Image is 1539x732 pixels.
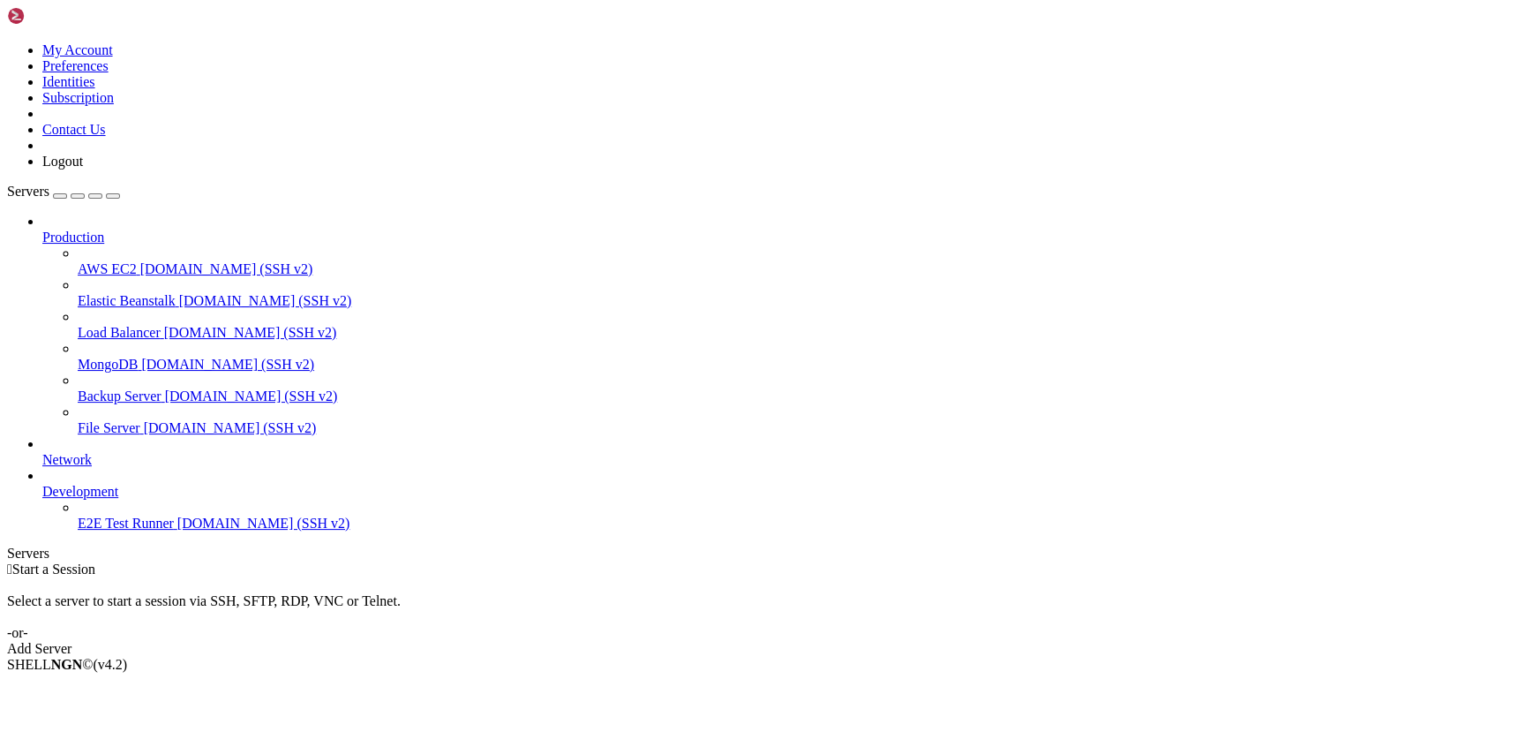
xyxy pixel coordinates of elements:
span: SHELL © [7,657,127,672]
li: Production [42,214,1532,436]
li: File Server [DOMAIN_NAME] (SSH v2) [78,404,1532,436]
a: Contact Us [42,122,106,137]
div: Add Server [7,641,1532,657]
span: [DOMAIN_NAME] (SSH v2) [177,516,350,531]
a: Production [42,230,1532,245]
a: My Account [42,42,113,57]
img: Shellngn [7,7,109,25]
span: Servers [7,184,49,199]
a: Network [42,452,1532,468]
span: Load Balancer [78,325,161,340]
a: Elastic Beanstalk [DOMAIN_NAME] (SSH v2) [78,293,1532,309]
a: Load Balancer [DOMAIN_NAME] (SSH v2) [78,325,1532,341]
li: Development [42,468,1532,532]
a: MongoDB [DOMAIN_NAME] (SSH v2) [78,357,1532,373]
span: [DOMAIN_NAME] (SSH v2) [140,261,313,276]
span: [DOMAIN_NAME] (SSH v2) [165,389,338,404]
li: AWS EC2 [DOMAIN_NAME] (SSH v2) [78,245,1532,277]
a: Identities [42,74,95,89]
span: Production [42,230,104,245]
span: 4.2.0 [94,657,128,672]
a: Preferences [42,58,109,73]
a: File Server [DOMAIN_NAME] (SSH v2) [78,420,1532,436]
a: Servers [7,184,120,199]
b: NGN [51,657,83,672]
span: Elastic Beanstalk [78,293,176,308]
div: Select a server to start a session via SSH, SFTP, RDP, VNC or Telnet. -or- [7,577,1532,641]
li: Elastic Beanstalk [DOMAIN_NAME] (SSH v2) [78,277,1532,309]
span: Backup Server [78,389,161,404]
span: Development [42,484,118,499]
li: MongoDB [DOMAIN_NAME] (SSH v2) [78,341,1532,373]
span: [DOMAIN_NAME] (SSH v2) [141,357,314,372]
div: Servers [7,546,1532,562]
span: [DOMAIN_NAME] (SSH v2) [179,293,352,308]
a: E2E Test Runner [DOMAIN_NAME] (SSH v2) [78,516,1532,532]
span: [DOMAIN_NAME] (SSH v2) [164,325,337,340]
a: Backup Server [DOMAIN_NAME] (SSH v2) [78,389,1532,404]
span: File Server [78,420,140,435]
span: Network [42,452,92,467]
a: AWS EC2 [DOMAIN_NAME] (SSH v2) [78,261,1532,277]
li: Load Balancer [DOMAIN_NAME] (SSH v2) [78,309,1532,341]
li: Backup Server [DOMAIN_NAME] (SSH v2) [78,373,1532,404]
span: MongoDB [78,357,138,372]
span: AWS EC2 [78,261,137,276]
a: Development [42,484,1532,500]
span: E2E Test Runner [78,516,174,531]
a: Subscription [42,90,114,105]
li: E2E Test Runner [DOMAIN_NAME] (SSH v2) [78,500,1532,532]
span: [DOMAIN_NAME] (SSH v2) [144,420,317,435]
span: Start a Session [12,562,95,577]
span:  [7,562,12,577]
a: Logout [42,154,83,169]
li: Network [42,436,1532,468]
